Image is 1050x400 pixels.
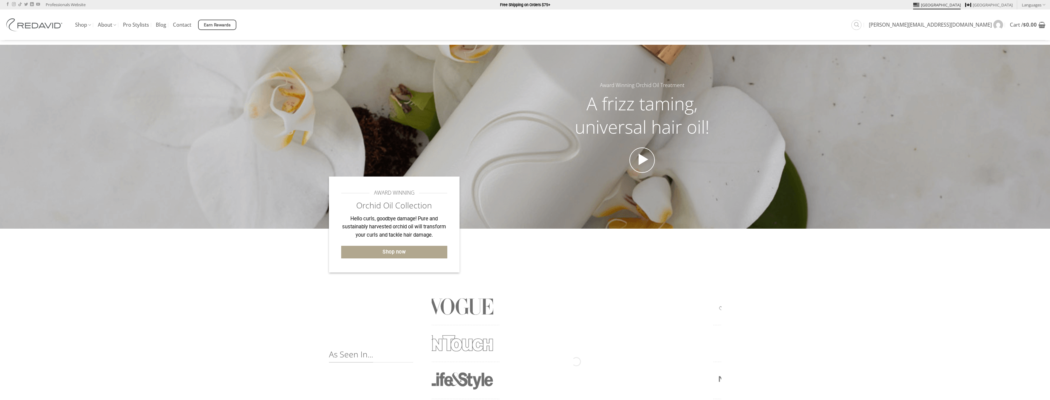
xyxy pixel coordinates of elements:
[123,19,149,30] a: Pro Stylists
[1023,21,1026,28] span: $
[5,18,66,31] img: REDAVID Salon Products | United States
[156,19,166,30] a: Blog
[18,2,22,7] a: Follow on TikTok
[198,20,236,30] a: Earn Rewards
[629,147,655,173] a: Open video in lightbox
[341,246,448,258] a: Shop now
[341,215,448,239] p: Hello curls, goodbye damage! Pure and sustainably harvested orchid oil will transform your curls ...
[1023,21,1037,28] bdi: 0.00
[563,81,721,90] h5: Award Winning Orchid Oil Treatment
[1010,18,1045,32] a: View cart
[98,19,116,31] a: About
[75,19,91,31] a: Shop
[913,0,961,10] a: [GEOGRAPHIC_DATA]
[563,92,721,138] h2: A frizz taming, universal hair oil!
[341,200,448,211] h2: Orchid Oil Collection
[6,2,10,7] a: Follow on Facebook
[1022,0,1045,9] a: Languages
[869,17,1003,33] a: [PERSON_NAME][EMAIL_ADDRESS][DOMAIN_NAME]
[869,22,992,27] span: [PERSON_NAME][EMAIL_ADDRESS][DOMAIN_NAME]
[24,2,28,7] a: Follow on Twitter
[1010,22,1037,27] span: Cart /
[204,22,231,29] span: Earn Rewards
[851,20,861,30] a: Search
[965,0,1013,10] a: [GEOGRAPHIC_DATA]
[36,2,40,7] a: Follow on YouTube
[374,189,414,197] span: AWARD WINNING
[30,2,34,7] a: Follow on LinkedIn
[383,248,406,256] span: Shop now
[173,19,191,30] a: Contact
[329,349,373,363] span: As Seen In...
[12,2,16,7] a: Follow on Instagram
[500,2,550,7] strong: Free Shipping on Orders $75+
